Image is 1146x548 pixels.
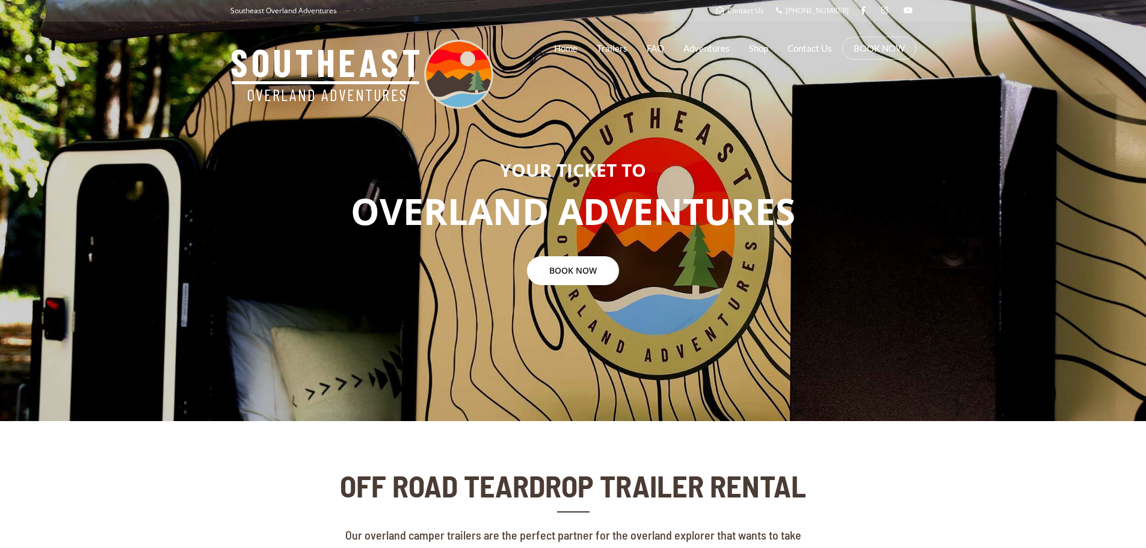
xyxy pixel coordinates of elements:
[230,3,337,19] p: Southeast Overland Adventures
[554,33,578,63] a: Home
[647,33,664,63] a: FAQ
[230,40,493,109] img: Southeast Overland Adventures
[854,42,905,54] a: BOOK NOW
[749,33,768,63] a: Shop
[786,5,849,16] span: [PHONE_NUMBER]
[716,5,764,16] a: Contact Us
[9,186,1137,238] p: OVERLAND ADVENTURES
[597,33,627,63] a: Trailers
[727,5,764,16] span: Contact Us
[527,256,619,285] a: BOOK NOW
[776,5,849,16] a: [PHONE_NUMBER]
[9,160,1137,180] h3: YOUR TICKET TO
[683,33,730,63] a: Adventures
[787,33,832,63] a: Contact Us
[337,469,810,502] h2: OFF ROAD TEARDROP TRAILER RENTAL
